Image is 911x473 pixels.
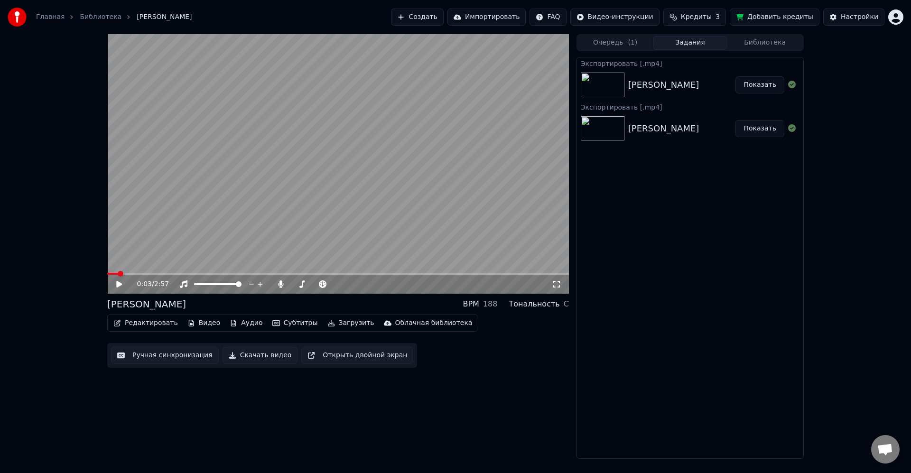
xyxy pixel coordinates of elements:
[530,9,566,26] button: FAQ
[269,316,322,330] button: Субтитры
[184,316,224,330] button: Видео
[509,298,559,310] div: Тональность
[137,12,192,22] span: [PERSON_NAME]
[391,9,443,26] button: Создать
[577,57,803,69] div: Экспортировать [.mp4]
[137,279,152,289] span: 0:03
[735,120,784,137] button: Показать
[578,36,653,50] button: Очередь
[137,279,160,289] div: /
[823,9,884,26] button: Настройки
[154,279,169,289] span: 2:57
[447,9,526,26] button: Импортировать
[841,12,878,22] div: Настройки
[111,347,219,364] button: Ручная синхронизация
[628,38,637,47] span: ( 1 )
[727,36,802,50] button: Библиотека
[324,316,378,330] button: Загрузить
[735,76,784,93] button: Показать
[663,9,726,26] button: Кредиты3
[628,78,699,92] div: [PERSON_NAME]
[871,435,900,464] a: Открытый чат
[730,9,819,26] button: Добавить кредиты
[577,101,803,112] div: Экспортировать [.mp4]
[564,298,569,310] div: C
[36,12,192,22] nav: breadcrumb
[653,36,728,50] button: Задания
[223,347,298,364] button: Скачать видео
[36,12,65,22] a: Главная
[301,347,413,364] button: Открыть двойной экран
[226,316,266,330] button: Аудио
[681,12,712,22] span: Кредиты
[395,318,473,328] div: Облачная библиотека
[463,298,479,310] div: BPM
[8,8,27,27] img: youka
[80,12,121,22] a: Библиотека
[110,316,182,330] button: Редактировать
[483,298,498,310] div: 188
[107,297,186,311] div: [PERSON_NAME]
[628,122,699,135] div: [PERSON_NAME]
[716,12,720,22] span: 3
[570,9,660,26] button: Видео-инструкции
